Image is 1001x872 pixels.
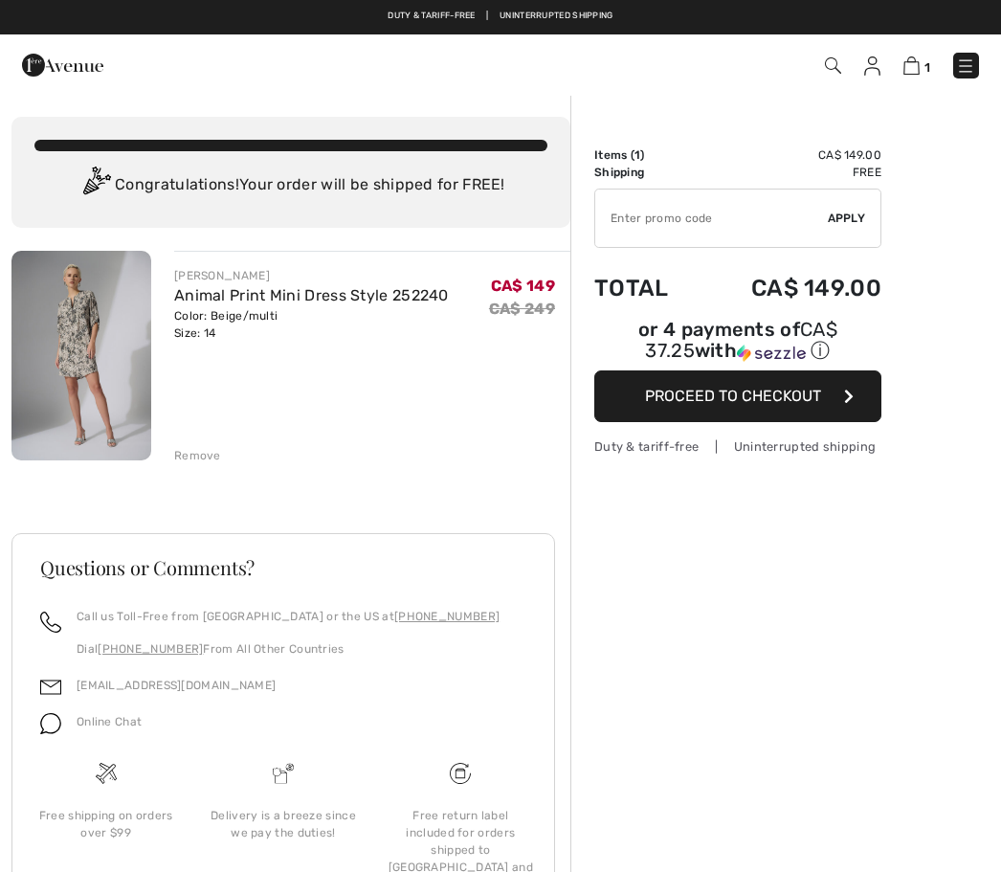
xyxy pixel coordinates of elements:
[40,558,526,577] h3: Questions or Comments?
[903,54,930,77] a: 1
[489,300,555,318] s: CA$ 249
[40,612,61,633] img: call
[77,167,115,205] img: Congratulation2.svg
[699,146,881,164] td: CA$ 149.00
[34,167,547,205] div: Congratulations! Your order will be shipped for FREE!
[77,608,500,625] p: Call us Toll-Free from [GEOGRAPHIC_DATA] or the US at
[595,190,828,247] input: Promo code
[699,164,881,181] td: Free
[594,256,699,321] td: Total
[40,713,61,734] img: chat
[174,286,449,304] a: Animal Print Mini Dress Style 252240
[394,610,500,623] a: [PHONE_NUMBER]
[174,267,449,284] div: [PERSON_NAME]
[645,318,837,362] span: CA$ 37.25
[828,210,866,227] span: Apply
[864,56,880,76] img: My Info
[737,345,806,362] img: Sezzle
[634,148,640,162] span: 1
[645,387,821,405] span: Proceed to Checkout
[956,56,975,76] img: Menu
[491,277,555,295] span: CA$ 149
[924,60,930,75] span: 1
[174,307,449,342] div: Color: Beige/multi Size: 14
[594,164,699,181] td: Shipping
[594,146,699,164] td: Items ( )
[77,679,276,692] a: [EMAIL_ADDRESS][DOMAIN_NAME]
[450,763,471,784] img: Free shipping on orders over $99
[825,57,841,74] img: Search
[594,437,881,456] div: Duty & tariff-free | Uninterrupted shipping
[22,55,103,73] a: 1ère Avenue
[11,251,151,460] img: Animal Print Mini Dress Style 252240
[98,642,203,656] a: [PHONE_NUMBER]
[40,677,61,698] img: email
[33,807,179,841] div: Free shipping on orders over $99
[210,807,356,841] div: Delivery is a breeze since we pay the duties!
[96,763,117,784] img: Free shipping on orders over $99
[174,447,221,464] div: Remove
[903,56,920,75] img: Shopping Bag
[594,370,881,422] button: Proceed to Checkout
[77,640,500,658] p: Dial From All Other Countries
[699,256,881,321] td: CA$ 149.00
[77,715,142,728] span: Online Chat
[594,321,881,364] div: or 4 payments of with
[273,763,294,784] img: Delivery is a breeze since we pay the duties!
[22,46,103,84] img: 1ère Avenue
[594,321,881,370] div: or 4 payments ofCA$ 37.25withSezzle Click to learn more about Sezzle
